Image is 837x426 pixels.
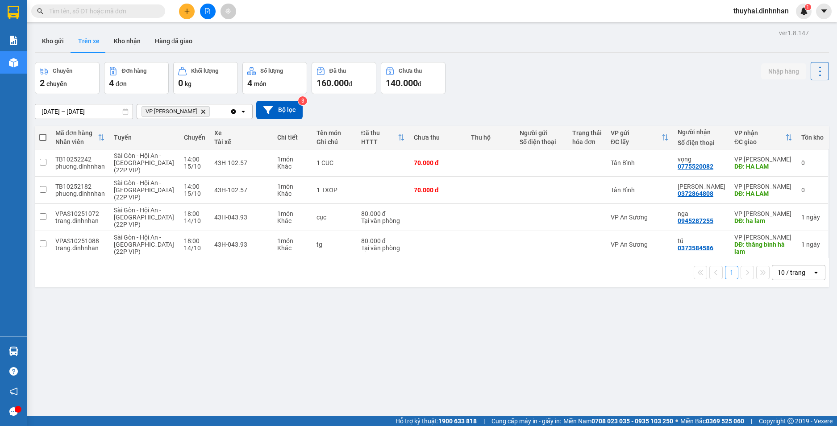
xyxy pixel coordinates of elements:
svg: Delete [200,109,206,114]
button: Khối lượng0kg [173,62,238,94]
div: ĐC lấy [611,138,662,145]
span: Miền Bắc [680,416,744,426]
div: trang.dinhnhan [55,217,105,224]
div: Tồn kho [801,134,824,141]
div: phuong.dinhnhan [55,190,105,197]
div: 14/10 [184,244,205,252]
span: Sài Gòn - Hội An - [GEOGRAPHIC_DATA] (22P VIP) [114,179,174,201]
div: Tại văn phòng [361,244,405,252]
div: Xe [214,129,268,136]
div: Nhân viên [55,138,98,145]
div: Mã đơn hàng [55,129,98,136]
button: Đơn hàng4đơn [104,62,169,94]
span: VP Hà Lam [146,108,197,115]
div: VP gửi [611,129,662,136]
div: 70.000 đ [414,159,462,166]
sup: 3 [298,96,307,105]
svg: open [240,108,247,115]
span: ngày [806,241,820,248]
div: 18:00 [184,237,205,244]
div: nga [678,210,725,217]
div: 0945287255 [678,217,713,224]
div: Đã thu [329,68,346,74]
div: tú [678,237,725,244]
span: 2 [40,78,45,88]
span: Sài Gòn - Hội An - [GEOGRAPHIC_DATA] (22P VIP) [114,207,174,228]
span: đ [418,80,421,87]
div: phuong.dinhnhan [55,163,105,170]
div: Tân Bình [611,186,669,194]
div: 1 CUC [316,159,352,166]
div: Chuyến [53,68,72,74]
svg: open [812,269,820,276]
svg: Clear all [230,108,237,115]
div: 0 [801,159,824,166]
div: Ghi chú [316,138,352,145]
div: Người gửi [520,129,563,136]
div: 0 [801,186,824,194]
div: Chuyến [184,134,205,141]
input: Tìm tên, số ĐT hoặc mã đơn [49,6,154,16]
div: Khác [277,217,308,224]
div: VP [PERSON_NAME] [734,234,792,241]
div: 18:00 [184,210,205,217]
div: VP An Sương [611,241,669,248]
span: đ [349,80,352,87]
span: plus [184,8,190,14]
div: VP [PERSON_NAME] [734,210,792,217]
button: Nhập hàng [761,63,806,79]
span: thuyhai.dinhnhan [726,5,796,17]
div: 0775520082 [678,163,713,170]
input: Select a date range. [35,104,133,119]
th: Toggle SortBy [357,126,409,149]
div: TB10252182 [55,183,105,190]
div: Tài xế [214,138,268,145]
div: vọng [678,156,725,163]
div: 14:00 [184,156,205,163]
img: icon-new-feature [800,7,808,15]
div: 43H-102.57 [214,159,268,166]
div: 1 món [277,156,308,163]
div: Khác [277,163,308,170]
button: Kho nhận [107,30,148,52]
button: Đã thu160.000đ [312,62,376,94]
span: món [254,80,267,87]
div: Đã thu [361,129,398,136]
span: | [751,416,752,426]
div: trang.dinhnhan [55,244,105,252]
button: caret-down [816,4,832,19]
div: 10 / trang [778,268,805,277]
div: HTTT [361,138,398,145]
div: hóa đơn [572,138,602,145]
div: VP [PERSON_NAME] [734,156,792,163]
div: VP An Sương [611,214,669,221]
div: Số điện thoại [678,139,725,146]
span: Sài Gòn - Hội An - [GEOGRAPHIC_DATA] (22P VIP) [114,152,174,174]
strong: 1900 633 818 [438,418,477,425]
span: ⚪️ [675,419,678,423]
div: Khối lượng [191,68,218,74]
span: ngày [806,214,820,221]
button: Chuyến2chuyến [35,62,100,94]
span: kg [185,80,192,87]
div: TB10252242 [55,156,105,163]
img: warehouse-icon [9,347,18,356]
span: | [483,416,485,426]
span: Miền Nam [563,416,673,426]
span: question-circle [9,367,18,376]
strong: 0708 023 035 - 0935 103 250 [591,418,673,425]
div: Chưa thu [414,134,462,141]
span: Sài Gòn - Hội An - [GEOGRAPHIC_DATA] (22P VIP) [114,234,174,255]
div: DĐ: HA LAM [734,163,792,170]
div: 1 món [277,183,308,190]
input: Selected VP Hà Lam. [212,107,212,116]
div: Tuyến [114,134,175,141]
div: VPAS10251088 [55,237,105,244]
div: Tên món [316,129,352,136]
div: Số lượng [260,68,283,74]
div: Đơn hàng [122,68,146,74]
div: tg [316,241,352,248]
span: Cung cấp máy in - giấy in: [491,416,561,426]
img: warehouse-icon [9,58,18,67]
div: 43H-043.93 [214,214,268,221]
